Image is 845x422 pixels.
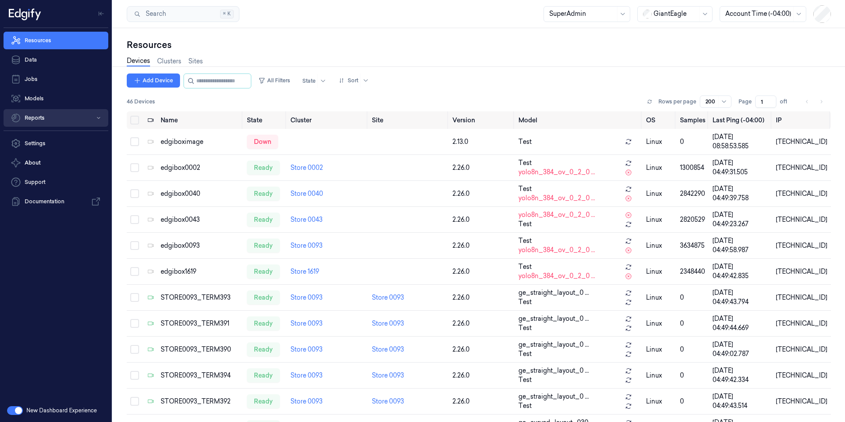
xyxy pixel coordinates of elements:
[713,288,769,307] div: [DATE] 04:49:43.794
[94,7,108,21] button: Toggle Navigation
[776,293,827,302] div: [TECHNICAL_ID]
[776,267,827,276] div: [TECHNICAL_ID]
[161,189,240,198] div: edgibox0040
[290,190,323,198] a: Store 0040
[161,137,240,147] div: edgiboximage
[518,314,589,323] span: ge_straight_layout_0 ...
[290,319,323,327] a: Store 0093
[646,137,673,147] p: linux
[290,242,323,250] a: Store 0093
[776,241,827,250] div: [TECHNICAL_ID]
[290,216,323,224] a: Store 0043
[452,267,511,276] div: 2.26.0
[247,135,278,149] div: down
[776,319,827,328] div: [TECHNICAL_ID]
[646,397,673,406] p: linux
[518,375,532,385] span: Test
[680,215,705,224] div: 2820529
[130,163,139,172] button: Select row
[372,319,404,327] a: Store 0093
[518,236,532,246] span: Test
[287,111,368,129] th: Cluster
[680,137,705,147] div: 0
[680,293,705,302] div: 0
[247,316,280,330] div: ready
[157,57,181,66] a: Clusters
[130,293,139,302] button: Select row
[290,164,323,172] a: Store 0002
[776,397,827,406] div: [TECHNICAL_ID]
[452,215,511,224] div: 2.26.0
[713,210,769,229] div: [DATE] 04:49:23.267
[290,268,319,275] a: Store 1619
[188,57,203,66] a: Sites
[290,397,323,405] a: Store 0093
[518,340,589,349] span: ge_straight_layout_0 ...
[4,154,108,172] button: About
[518,392,589,401] span: ge_straight_layout_0 ...
[4,70,108,88] a: Jobs
[776,189,827,198] div: [TECHNICAL_ID]
[127,6,239,22] button: Search⌘K
[680,371,705,380] div: 0
[4,109,108,127] button: Reports
[452,345,511,354] div: 2.26.0
[680,345,705,354] div: 0
[127,39,831,51] div: Resources
[130,345,139,354] button: Select row
[142,9,166,18] span: Search
[4,173,108,191] a: Support
[518,184,532,194] span: Test
[452,397,511,406] div: 2.26.0
[776,345,827,354] div: [TECHNICAL_ID]
[161,371,240,380] div: STORE0093_TERM394
[161,163,240,172] div: edgibox0002
[452,137,511,147] div: 2.13.0
[658,98,696,106] p: Rows per page
[680,397,705,406] div: 0
[161,241,240,250] div: edgibox0093
[130,371,139,380] button: Select row
[646,163,673,172] p: linux
[127,73,180,88] button: Add Device
[130,241,139,250] button: Select row
[713,262,769,281] div: [DATE] 04:49:42.835
[4,193,108,210] a: Documentation
[646,267,673,276] p: linux
[646,293,673,302] p: linux
[709,111,772,129] th: Last Ping (-04:00)
[518,272,595,281] span: yolo8n_384_ov_0_2_0 ...
[247,394,280,408] div: ready
[130,137,139,146] button: Select row
[680,267,705,276] div: 2348440
[776,371,827,380] div: [TECHNICAL_ID]
[518,158,532,168] span: Test
[290,371,323,379] a: Store 0093
[255,73,294,88] button: All Filters
[518,220,532,229] span: Test
[518,210,595,220] span: yolo8n_384_ov_0_2_0 ...
[780,98,794,106] span: of 1
[452,319,511,328] div: 2.26.0
[518,137,532,147] span: Test
[130,189,139,198] button: Select row
[452,371,511,380] div: 2.26.0
[130,267,139,276] button: Select row
[161,397,240,406] div: STORE0093_TERM392
[290,345,323,353] a: Store 0093
[680,241,705,250] div: 3634875
[518,168,595,177] span: yolo8n_384_ov_0_2_0 ...
[680,163,705,172] div: 1300854
[518,288,589,297] span: ge_straight_layout_0 ...
[247,187,280,201] div: ready
[676,111,709,129] th: Samples
[680,189,705,198] div: 2842290
[449,111,515,129] th: Version
[247,213,280,227] div: ready
[372,345,404,353] a: Store 0093
[646,241,673,250] p: linux
[713,340,769,359] div: [DATE] 04:49:02.787
[646,215,673,224] p: linux
[161,345,240,354] div: STORE0093_TERM390
[643,111,676,129] th: OS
